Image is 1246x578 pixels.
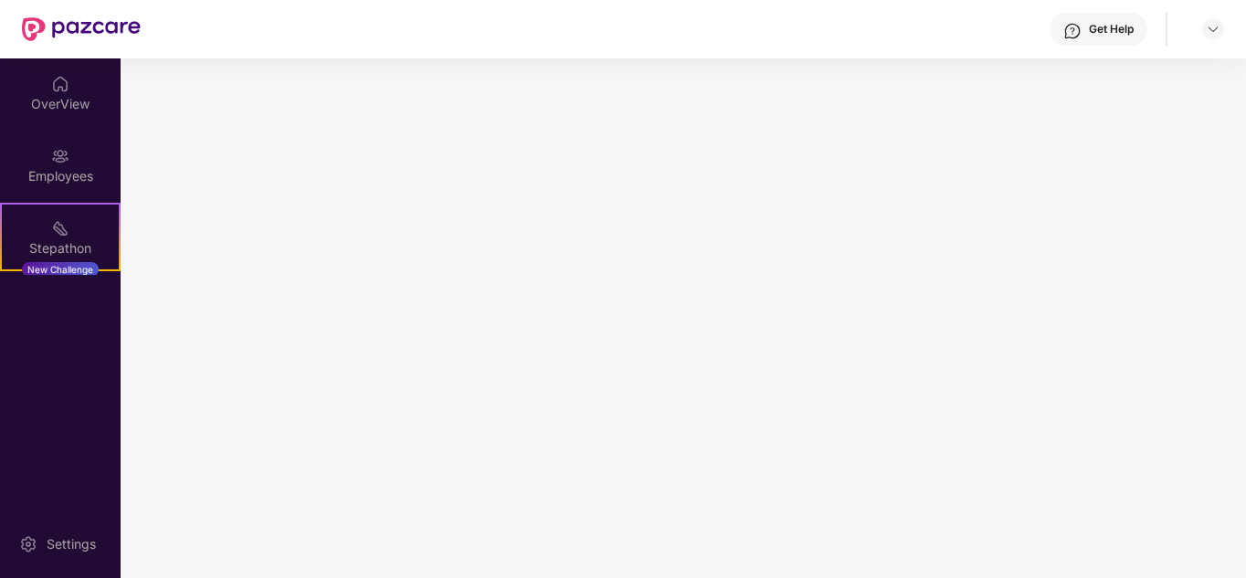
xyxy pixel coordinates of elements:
[1206,22,1220,37] img: svg+xml;base64,PHN2ZyBpZD0iRHJvcGRvd24tMzJ4MzIiIHhtbG5zPSJodHRwOi8vd3d3LnczLm9yZy8yMDAwL3N2ZyIgd2...
[22,17,141,41] img: New Pazcare Logo
[1089,22,1134,37] div: Get Help
[51,147,69,165] img: svg+xml;base64,PHN2ZyBpZD0iRW1wbG95ZWVzIiB4bWxucz0iaHR0cDovL3d3dy53My5vcmcvMjAwMC9zdmciIHdpZHRoPS...
[22,262,99,277] div: New Challenge
[1063,22,1082,40] img: svg+xml;base64,PHN2ZyBpZD0iSGVscC0zMngzMiIgeG1sbnM9Imh0dHA6Ly93d3cudzMub3JnLzIwMDAvc3ZnIiB3aWR0aD...
[2,239,119,257] div: Stepathon
[51,219,69,237] img: svg+xml;base64,PHN2ZyB4bWxucz0iaHR0cDovL3d3dy53My5vcmcvMjAwMC9zdmciIHdpZHRoPSIyMSIgaGVpZ2h0PSIyMC...
[41,535,101,553] div: Settings
[51,75,69,93] img: svg+xml;base64,PHN2ZyBpZD0iSG9tZSIgeG1sbnM9Imh0dHA6Ly93d3cudzMub3JnLzIwMDAvc3ZnIiB3aWR0aD0iMjAiIG...
[19,535,37,553] img: svg+xml;base64,PHN2ZyBpZD0iU2V0dGluZy0yMHgyMCIgeG1sbnM9Imh0dHA6Ly93d3cudzMub3JnLzIwMDAvc3ZnIiB3aW...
